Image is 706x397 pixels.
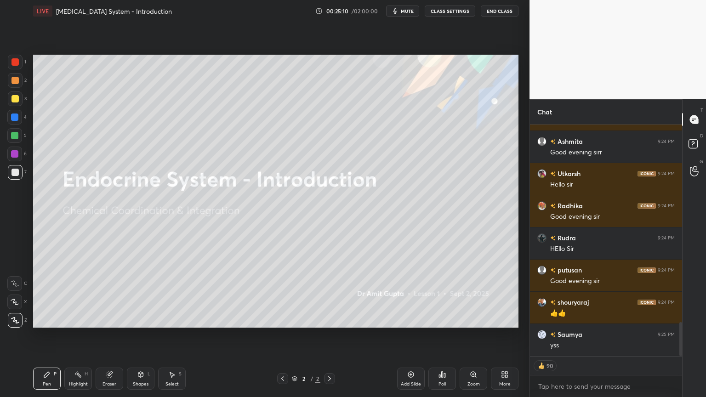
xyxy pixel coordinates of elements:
div: grid [530,125,682,356]
img: no-rating-badge.077c3623.svg [550,332,556,337]
img: no-rating-badge.077c3623.svg [550,204,556,209]
h4: [MEDICAL_DATA] System - Introduction [56,7,172,16]
div: 7 [8,165,27,180]
div: 1 [8,55,26,69]
div: Add Slide [401,382,421,386]
img: no-rating-badge.077c3623.svg [550,236,556,241]
div: Good evening sirr [550,148,675,157]
img: d4608302536c44dfb36af80f0a706a96.jpg [537,298,547,307]
div: 9:24 PM [658,139,675,144]
div: 9:24 PM [658,235,675,241]
img: 25a94367645245f19d08f9ebd3bc0170.jpg [537,330,547,339]
div: C [7,276,27,291]
h6: Rudra [556,233,576,243]
div: Select [165,382,179,386]
div: Shapes [133,382,148,386]
div: 4 [7,110,27,125]
div: 9:24 PM [658,300,675,305]
img: no-rating-badge.077c3623.svg [550,139,556,144]
div: yss [550,341,675,350]
img: iconic-dark.1390631f.png [638,300,656,305]
div: 2 [315,374,320,383]
img: iconic-dark.1390631f.png [638,171,656,176]
img: default.png [537,137,547,146]
div: / [310,376,313,381]
img: 3 [537,201,547,210]
p: G [700,158,703,165]
p: D [700,132,703,139]
h6: putusan [556,265,582,275]
div: 9:25 PM [658,332,675,337]
p: T [700,107,703,113]
div: Poll [438,382,446,386]
img: default.png [537,266,547,275]
img: no-rating-badge.077c3623.svg [550,171,556,176]
h6: Utkarsh [556,169,581,178]
div: 90 [546,362,553,369]
img: thumbs_up.png [537,361,546,370]
h6: Saumya [556,329,582,339]
div: Z [8,313,27,328]
img: 3 [537,169,547,178]
div: 2 [8,73,27,88]
div: 5 [7,128,27,143]
div: S [179,372,182,376]
h6: shouryaraj [556,297,589,307]
div: Pen [43,382,51,386]
div: X [7,295,27,309]
img: no-rating-badge.077c3623.svg [550,300,556,305]
h6: Ashmita [556,136,583,146]
div: 👍👍 [550,309,675,318]
div: Hello sir [550,180,675,189]
div: 9:24 PM [658,203,675,209]
img: iconic-dark.1390631f.png [638,203,656,209]
img: no-rating-badge.077c3623.svg [550,268,556,273]
button: End Class [481,6,518,17]
div: Zoom [467,382,480,386]
div: Good evening sir [550,212,675,221]
div: H [85,372,88,376]
div: HEllo Sir [550,244,675,254]
button: mute [386,6,419,17]
img: iconic-dark.1390631f.png [638,267,656,273]
div: 2 [299,376,308,381]
div: P [54,372,57,376]
div: 3 [8,91,27,106]
p: Chat [530,100,559,124]
span: mute [401,8,414,14]
div: 6 [7,147,27,161]
div: Highlight [69,382,88,386]
div: L [148,372,150,376]
div: LIVE [33,6,52,17]
div: 9:24 PM [658,267,675,273]
div: Eraser [102,382,116,386]
div: Good evening sir [550,277,675,286]
button: CLASS SETTINGS [425,6,475,17]
div: More [499,382,511,386]
h6: Radhika [556,201,583,210]
img: e0399519b17246edb1eca266b19fabcb.jpg [537,233,547,243]
div: 9:24 PM [658,171,675,176]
